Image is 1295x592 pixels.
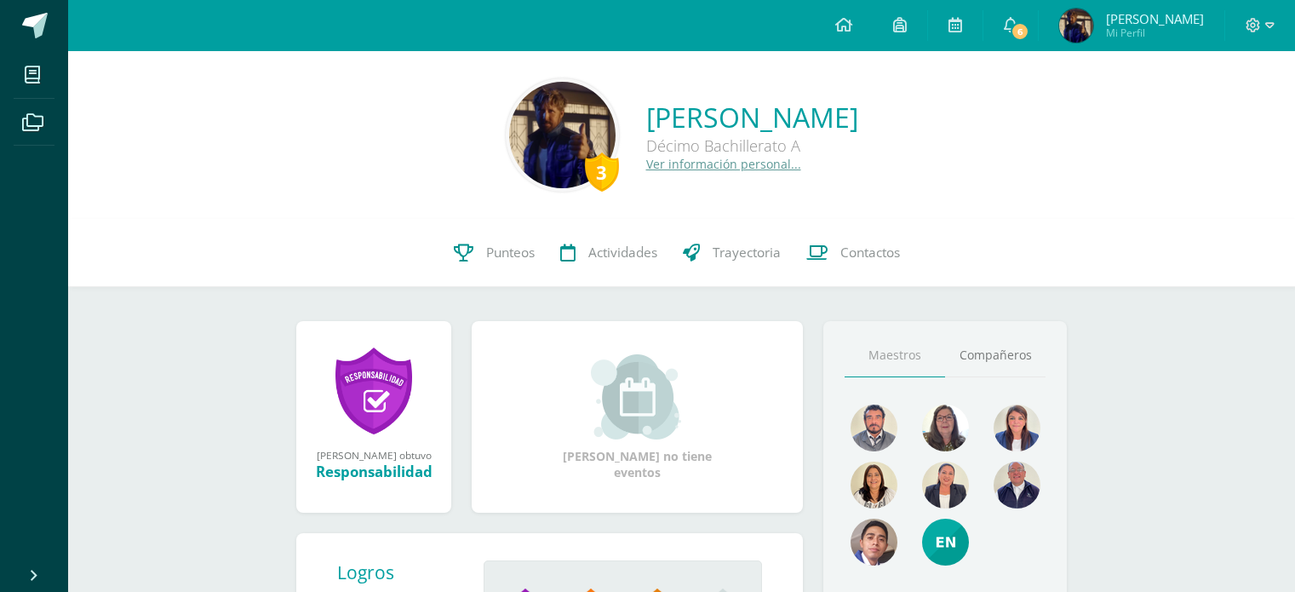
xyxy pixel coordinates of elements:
[646,135,858,156] div: Décimo Bachillerato A
[1011,22,1029,41] span: 6
[851,405,897,451] img: bd51737d0f7db0a37ff170fbd9075162.png
[922,519,969,566] img: e4e25d66bd50ed3745d37a230cf1e994.png
[713,244,781,262] span: Trayectoria
[922,462,969,509] img: a5d4b362228ed099ba10c9d3d1eca075.png
[646,156,801,172] a: Ver información personal...
[851,519,897,566] img: 669d48334454096e69cb10173402f625.png
[547,219,670,287] a: Actividades
[1059,9,1093,43] img: 47cfc69b6a1e0313111ae0dfa61b3de3.png
[646,99,858,135] a: [PERSON_NAME]
[794,219,913,287] a: Contactos
[553,354,723,480] div: [PERSON_NAME] no tiene eventos
[337,560,470,584] div: Logros
[313,448,434,462] div: [PERSON_NAME] obtuvo
[670,219,794,287] a: Trayectoria
[585,152,619,192] div: 3
[441,219,547,287] a: Punteos
[591,354,684,440] img: event_small.png
[840,244,900,262] span: Contactos
[1106,10,1204,27] span: [PERSON_NAME]
[313,462,434,481] div: Responsabilidad
[922,405,969,451] img: a4871f238fc6f9e1d7ed418e21754428.png
[845,334,945,377] a: Maestros
[486,244,535,262] span: Punteos
[509,82,616,188] img: 8eaf8baa2031ee975cf3e0b09770de44.png
[945,334,1046,377] a: Compañeros
[1106,26,1204,40] span: Mi Perfil
[851,462,897,509] img: 876c69fb502899f7a2bc55a9ba2fa0e7.png
[994,405,1040,451] img: aefa6dbabf641819c41d1760b7b82962.png
[994,462,1040,509] img: 63c37c47648096a584fdd476f5e72774.png
[588,244,657,262] span: Actividades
